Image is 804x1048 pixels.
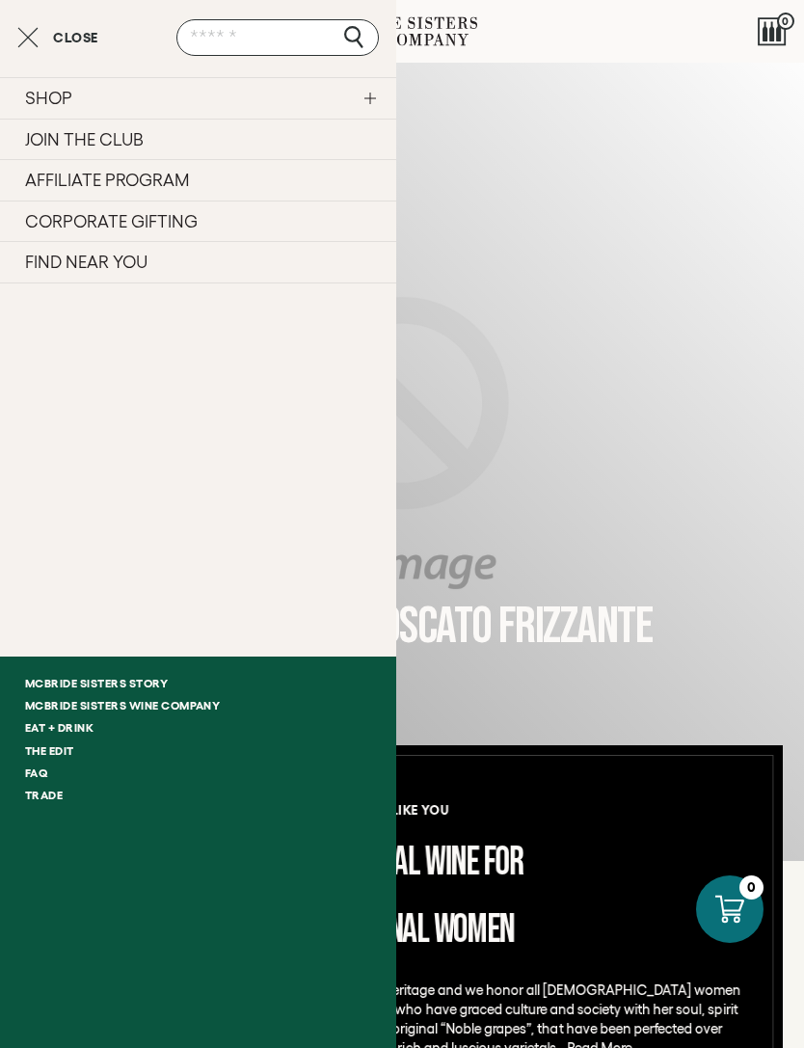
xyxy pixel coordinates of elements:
[483,838,523,887] span: for
[739,875,764,900] div: 0
[498,595,652,658] span: FRIZZANTé
[53,31,98,44] span: Close
[17,26,98,49] button: Close cart
[434,905,514,954] span: Women
[281,838,420,887] span: Exceptional
[290,905,429,954] span: Exceptional
[425,838,478,887] span: Wine
[353,595,492,658] span: MOSCATO
[35,803,768,817] h6: wine like you
[777,13,794,30] span: 0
